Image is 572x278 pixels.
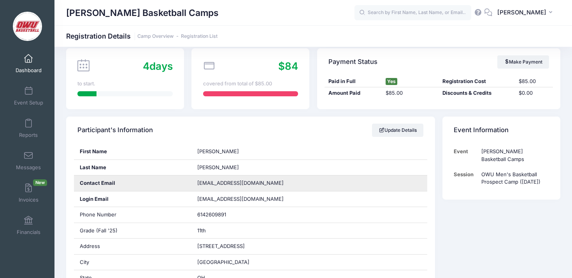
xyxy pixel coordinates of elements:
[382,89,439,97] div: $85.00
[10,115,47,142] a: Reports
[74,223,192,239] div: Grade (Fall '25)
[477,167,549,190] td: OWU Men's Basketball Prospect Camp ([DATE])
[203,80,298,88] div: covered from total of $85.00
[33,179,47,186] span: New
[372,124,424,137] a: Update Details
[10,179,47,207] a: InvoicesNew
[515,89,553,97] div: $0.00
[143,60,149,72] span: 4
[13,12,42,41] img: David Vogel Basketball Camps
[16,164,41,171] span: Messages
[477,144,549,167] td: [PERSON_NAME] Basketball Camps
[17,229,40,236] span: Financials
[197,180,284,186] span: [EMAIL_ADDRESS][DOMAIN_NAME]
[197,227,206,234] span: 11th
[137,34,174,39] a: Camp Overview
[454,119,509,142] h4: Event Information
[439,89,514,97] div: Discounts & Credits
[197,148,239,154] span: [PERSON_NAME]
[454,144,477,167] td: Event
[197,243,245,249] span: [STREET_ADDRESS]
[10,82,47,110] a: Event Setup
[325,78,382,85] div: Paid in Full
[74,255,192,270] div: City
[74,191,192,207] div: Login Email
[74,144,192,159] div: First Name
[66,4,219,22] h1: [PERSON_NAME] Basketball Camps
[197,164,239,170] span: [PERSON_NAME]
[66,32,218,40] h1: Registration Details
[497,55,549,69] a: Make Payment
[197,195,295,203] span: [EMAIL_ADDRESS][DOMAIN_NAME]
[74,160,192,175] div: Last Name
[74,239,192,254] div: Address
[10,50,47,77] a: Dashboard
[515,78,553,85] div: $85.00
[386,78,397,85] span: Yes
[278,60,298,72] span: $84
[19,132,38,138] span: Reports
[77,80,172,88] div: to start.
[328,51,377,73] h4: Payment Status
[454,167,477,190] td: Session
[77,119,153,142] h4: Participant's Information
[181,34,218,39] a: Registration List
[10,147,47,174] a: Messages
[16,67,42,74] span: Dashboard
[19,197,39,203] span: Invoices
[143,58,173,74] div: days
[74,207,192,223] div: Phone Number
[74,175,192,191] div: Contact Email
[10,212,47,239] a: Financials
[439,78,514,85] div: Registration Cost
[492,4,560,22] button: [PERSON_NAME]
[14,99,43,106] span: Event Setup
[197,259,249,265] span: [GEOGRAPHIC_DATA]
[197,211,226,218] span: 6142609891
[354,5,471,21] input: Search by First Name, Last Name, or Email...
[325,89,382,97] div: Amount Paid
[497,8,546,17] span: [PERSON_NAME]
